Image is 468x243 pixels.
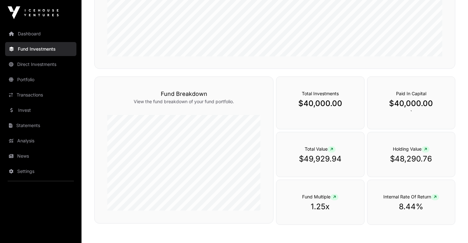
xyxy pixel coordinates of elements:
p: $49,929.94 [289,154,351,164]
p: 8.44% [380,202,442,212]
a: News [5,149,76,163]
p: $48,290.76 [380,154,442,164]
a: Settings [5,164,76,178]
span: Internal Rate Of Return [383,194,439,199]
p: 1.25x [289,202,351,212]
span: Total Investments [302,91,339,96]
a: Transactions [5,88,76,102]
a: Direct Investments [5,57,76,71]
p: $40,000.00 [289,98,351,109]
p: View the fund breakdown of your fund portfolio. [107,98,260,105]
a: Dashboard [5,27,76,41]
span: Fund Multiple [302,194,338,199]
h3: Fund Breakdown [107,89,260,98]
a: Statements [5,118,76,132]
a: Fund Investments [5,42,76,56]
span: Total Value [305,146,336,152]
a: Analysis [5,134,76,148]
a: Portfolio [5,73,76,87]
iframe: Chat Widget [436,212,468,243]
span: Holding Value [393,146,429,152]
img: Icehouse Ventures Logo [8,6,59,19]
span: Paid In Capital [396,91,426,96]
p: $40,000.00 [380,98,442,109]
a: Invest [5,103,76,117]
div: ` [367,76,455,129]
